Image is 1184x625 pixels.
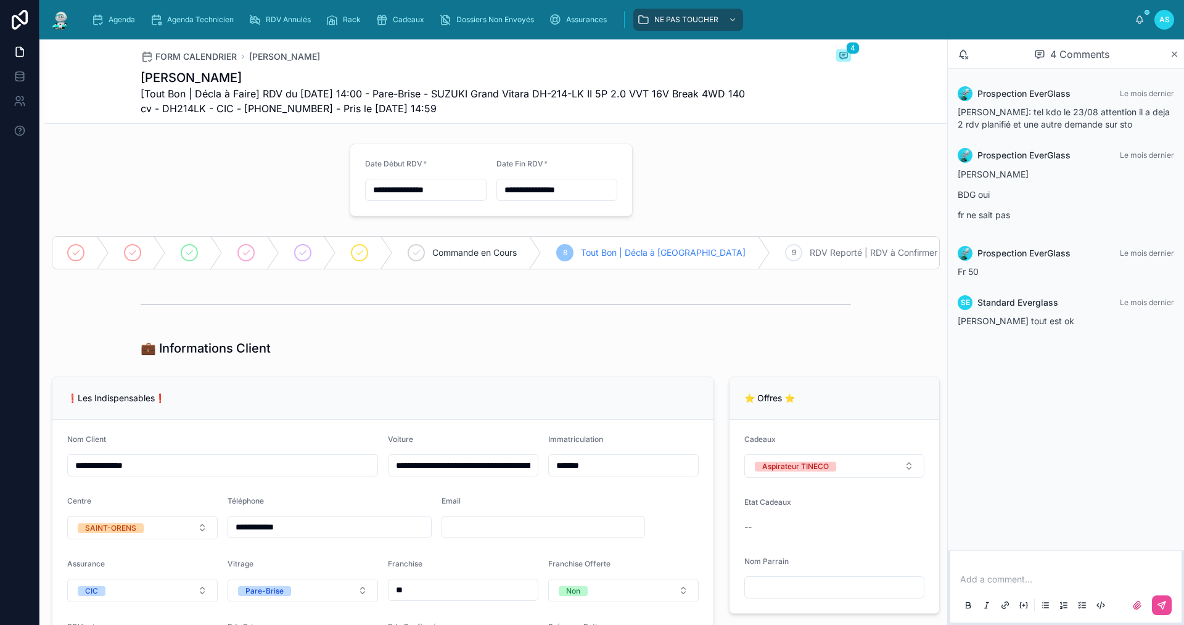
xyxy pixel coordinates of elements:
[958,168,1174,181] p: [PERSON_NAME]
[49,10,72,30] img: App logo
[1120,248,1174,258] span: Le mois dernier
[141,86,758,116] span: [Tout Bon | Décla à Faire] RDV du [DATE] 14:00 - Pare-Brise - SUZUKI Grand Vitara DH-214-LK II 5P...
[228,496,264,505] span: Téléphone
[958,208,1174,221] p: fr ne sait pas
[1120,89,1174,98] span: Le mois dernier
[372,9,433,31] a: Cadeaux
[85,586,98,596] div: CIC
[633,9,743,31] a: NE PAS TOUCHER
[141,51,237,63] a: FORM CALENDRIER
[432,247,517,259] span: Commande en Cours
[810,247,937,259] span: RDV Reporté | RDV à Confirmer
[581,247,746,259] span: Tout Bon | Décla à [GEOGRAPHIC_DATA]
[545,9,615,31] a: Assurances
[67,579,218,602] button: Select Button
[67,393,165,403] span: ❗Les Indispensables❗
[792,248,796,258] span: 9
[744,521,752,533] span: --
[566,15,607,25] span: Assurances
[654,15,718,25] span: NE PAS TOUCHER
[388,559,422,568] span: Franchise
[977,88,1071,100] span: Prospection EverGlass
[1120,298,1174,307] span: Le mois dernier
[846,42,860,54] span: 4
[141,69,758,86] h1: [PERSON_NAME]
[155,51,237,63] span: FORM CALENDRIER
[1050,47,1109,62] span: 4 Comments
[435,9,543,31] a: Dossiers Non Envoyés
[245,9,319,31] a: RDV Annulés
[365,159,422,168] span: Date Début RDV
[146,9,242,31] a: Agenda Technicien
[67,516,218,539] button: Select Button
[1159,15,1170,25] span: AS
[958,107,1170,129] span: [PERSON_NAME]: tel kdo le 23/08 attention il a deja 2 rdv planifié et une autre demande sur sto
[977,247,1071,259] span: Prospection EverGlass
[958,266,979,277] span: Fr 50
[563,248,567,258] span: 8
[762,462,829,472] div: Aspirateur TINECO
[228,579,378,602] button: Select Button
[228,559,253,568] span: Vitrage
[67,435,106,444] span: Nom Client
[109,15,135,25] span: Agenda
[393,15,424,25] span: Cadeaux
[81,6,1135,33] div: scrollable content
[744,497,791,507] span: Etat Cadeaux
[1120,150,1174,160] span: Le mois dernier
[322,9,369,31] a: Rack
[744,454,924,478] button: Select Button
[566,586,580,596] div: Non
[496,159,543,168] span: Date Fin RDV
[958,316,1074,326] span: [PERSON_NAME] tout est ok
[343,15,361,25] span: Rack
[85,523,136,533] div: SAINT-ORENS
[67,559,105,568] span: Assurance
[744,435,776,444] span: Cadeaux
[266,15,311,25] span: RDV Annulés
[67,496,91,505] span: Centre
[388,435,413,444] span: Voiture
[977,296,1058,309] span: Standard Everglass
[167,15,234,25] span: Agenda Technicien
[958,188,1174,201] p: BDG oui
[442,496,461,505] span: Email
[548,435,603,444] span: Immatriculation
[141,340,271,357] h1: 💼 Informations Client
[977,149,1071,161] span: Prospection EverGlass
[548,579,699,602] button: Select Button
[249,51,320,63] a: [PERSON_NAME]
[548,559,610,568] span: Franchise Offerte
[245,586,284,596] div: Pare-Brise
[836,49,851,64] button: 4
[88,9,144,31] a: Agenda
[456,15,534,25] span: Dossiers Non Envoyés
[744,557,789,566] span: Nom Parrain
[744,393,795,403] span: ⭐ Offres ⭐
[961,298,970,308] span: SE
